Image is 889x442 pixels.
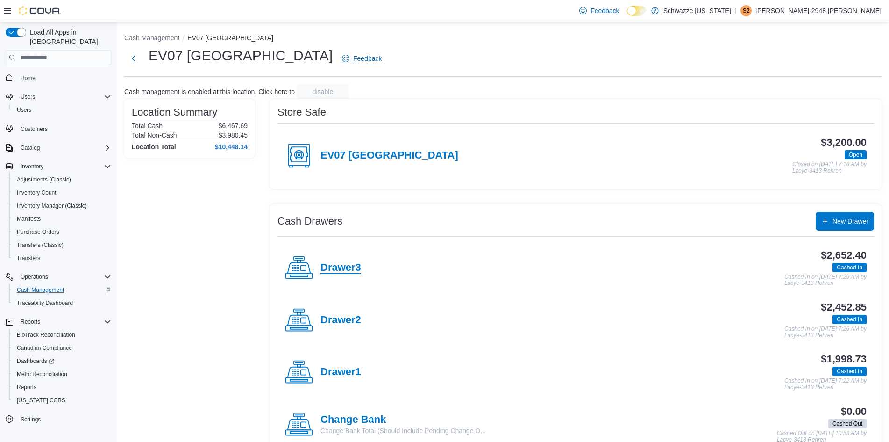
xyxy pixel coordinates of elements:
[277,216,342,227] h3: Cash Drawers
[9,341,115,355] button: Canadian Compliance
[13,200,111,211] span: Inventory Manager (Classic)
[17,299,73,307] span: Traceabilty Dashboard
[215,143,248,151] h4: $10,448.14
[17,142,111,153] span: Catalog
[841,406,867,417] h3: $0.00
[21,163,43,170] span: Inventory
[338,49,385,68] a: Feedback
[2,413,115,426] button: Settings
[297,84,349,99] button: disable
[845,150,867,159] span: Open
[17,331,75,339] span: BioTrack Reconciliation
[735,5,737,16] p: |
[849,151,862,159] span: Open
[13,342,76,354] a: Canadian Compliance
[17,176,71,183] span: Adjustments (Classic)
[627,6,647,16] input: Dark Mode
[21,93,35,101] span: Users
[9,225,115,239] button: Purchase Orders
[13,297,111,309] span: Traceabilty Dashboard
[13,342,111,354] span: Canadian Compliance
[17,286,64,294] span: Cash Management
[13,226,111,238] span: Purchase Orders
[13,297,77,309] a: Traceabilty Dashboard
[13,253,44,264] a: Transfers
[17,215,41,223] span: Manifests
[17,241,64,249] span: Transfers (Classic)
[832,217,868,226] span: New Drawer
[9,394,115,407] button: [US_STATE] CCRS
[132,107,217,118] h3: Location Summary
[17,357,54,365] span: Dashboards
[13,382,40,393] a: Reports
[17,123,51,135] a: Customers
[2,141,115,154] button: Catalog
[219,131,248,139] p: $3,980.45
[313,87,333,96] span: disable
[132,143,176,151] h4: Location Total
[832,315,867,324] span: Cashed In
[21,144,40,152] span: Catalog
[13,253,111,264] span: Transfers
[17,271,52,283] button: Operations
[132,131,177,139] h6: Total Non-Cash
[320,262,361,274] h4: Drawer3
[17,316,111,327] span: Reports
[13,284,68,296] a: Cash Management
[13,104,35,116] a: Users
[9,355,115,368] a: Dashboards
[17,91,111,102] span: Users
[13,395,111,406] span: Washington CCRS
[320,366,361,378] h4: Drawer1
[9,186,115,199] button: Inventory Count
[13,187,111,198] span: Inventory Count
[837,315,862,324] span: Cashed In
[21,273,48,281] span: Operations
[13,395,69,406] a: [US_STATE] CCRS
[13,239,67,251] a: Transfers (Classic)
[2,90,115,103] button: Users
[784,274,867,287] p: Cashed In on [DATE] 7:29 AM by Lacye-3413 Rehren
[17,414,44,425] a: Settings
[821,250,867,261] h3: $2,652.40
[13,369,111,380] span: Metrc Reconciliation
[832,263,867,272] span: Cashed In
[784,378,867,391] p: Cashed In on [DATE] 7:22 AM by Lacye-3413 Rehren
[9,328,115,341] button: BioTrack Reconciliation
[828,419,867,428] span: Cashed Out
[17,123,111,135] span: Customers
[9,212,115,225] button: Manifests
[821,302,867,313] h3: $2,452.85
[740,5,752,16] div: Shane-2948 Morris
[832,367,867,376] span: Cashed In
[17,344,72,352] span: Canadian Compliance
[124,88,295,95] p: Cash management is enabled at this location. Click here to
[17,72,39,84] a: Home
[13,239,111,251] span: Transfers (Classic)
[837,263,862,272] span: Cashed In
[13,382,111,393] span: Reports
[13,213,44,225] a: Manifests
[784,326,867,339] p: Cashed In on [DATE] 7:26 AM by Lacye-3413 Rehren
[17,189,57,196] span: Inventory Count
[590,6,619,15] span: Feedback
[13,200,91,211] a: Inventory Manager (Classic)
[821,137,867,148] h3: $3,200.00
[2,71,115,84] button: Home
[17,370,67,378] span: Metrc Reconciliation
[2,315,115,328] button: Reports
[132,122,163,130] h6: Total Cash
[17,142,43,153] button: Catalog
[13,213,111,225] span: Manifests
[21,125,48,133] span: Customers
[17,397,65,404] span: [US_STATE] CCRS
[9,199,115,212] button: Inventory Manager (Classic)
[837,367,862,376] span: Cashed In
[9,252,115,265] button: Transfers
[17,202,87,210] span: Inventory Manager (Classic)
[743,5,750,16] span: S2
[17,254,40,262] span: Transfers
[21,318,40,326] span: Reports
[663,5,732,16] p: Schwazze [US_STATE]
[26,28,111,46] span: Load All Apps in [GEOGRAPHIC_DATA]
